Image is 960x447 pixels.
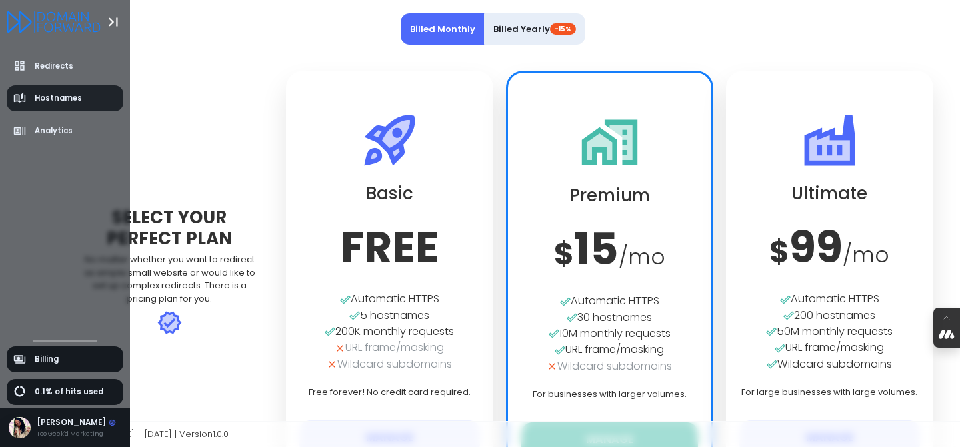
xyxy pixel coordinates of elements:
[739,291,921,307] div: Automatic HTTPS
[401,13,485,45] button: Billed Monthly
[843,240,889,270] span: / mo
[521,388,699,401] p: For businesses with larger volumes.
[35,125,73,137] span: Analytics
[739,308,921,324] div: 200 hostnames
[484,13,585,45] button: Billed Yearly-15%
[7,12,101,30] a: Logo
[299,221,481,274] h3: FREE
[299,291,481,307] div: Automatic HTTPS
[37,429,116,438] div: Too Geek'd Marketing
[35,386,103,398] span: 0.1% of hits used
[550,23,576,35] span: -15%
[554,232,574,275] span: $
[521,293,699,309] div: Automatic HTTPS
[619,242,665,272] span: / mo
[739,340,921,356] div: URL frame/masking
[739,183,921,204] h2: Ultimate
[7,85,124,111] a: Hostnames
[73,253,267,305] div: No matter whether you want to redirect as simple small website or would like to set up complex re...
[521,185,699,206] h2: Premium
[7,53,124,79] a: Redirects
[521,358,699,374] div: Wildcard subdomains
[299,386,481,399] p: Free forever! No credit card required.
[9,417,31,439] img: Avatar
[7,118,124,144] a: Analytics
[521,223,699,276] h3: 15
[7,346,124,372] a: Billing
[521,326,699,342] div: 10M monthly requests
[37,417,116,429] div: [PERSON_NAME]
[739,221,921,274] h3: 99
[299,324,481,340] div: 200K monthly requests
[101,9,126,35] button: Toggle Aside
[52,428,229,440] span: Copyright © [DATE] - [DATE] | Version 1.0.0
[739,324,921,340] div: 50M monthly requests
[35,61,73,72] span: Redirects
[739,386,921,399] p: For large businesses with large volumes.
[521,342,699,358] div: URL frame/masking
[299,356,481,372] div: Wildcard subdomains
[35,354,59,365] span: Billing
[35,93,82,104] span: Hostnames
[739,356,921,372] div: Wildcard subdomains
[299,308,481,324] div: 5 hostnames
[7,379,124,405] a: 0.1% of hits used
[521,310,699,326] div: 30 hostnames
[73,207,267,249] div: Select Your Perfect Plan
[769,230,789,273] span: $
[299,183,481,204] h2: Basic
[299,340,481,356] div: URL frame/masking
